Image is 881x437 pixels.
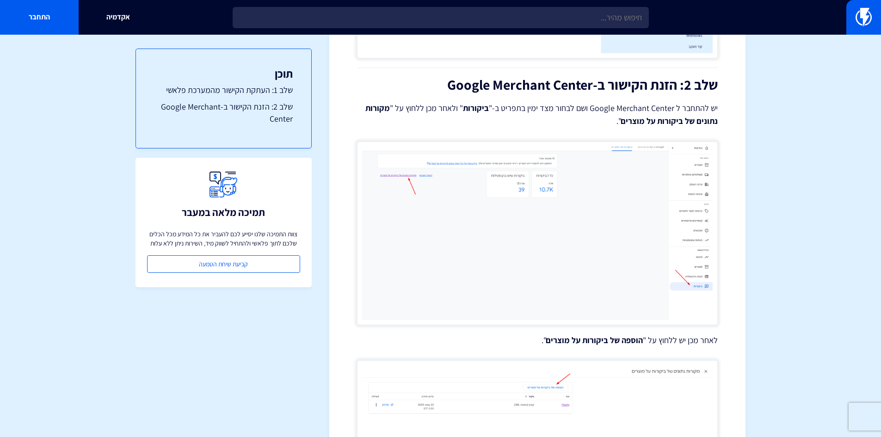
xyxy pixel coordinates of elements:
[463,103,489,113] strong: ביקורות
[357,334,718,346] p: לאחר מכן יש ללחוץ על " ".
[357,77,718,92] h2: שלב 2: הזנת הקישור ב-Google Merchant Center
[154,101,293,124] a: שלב 2: הזנת הקישור ב-Google Merchant Center
[233,7,649,28] input: חיפוש מהיר...
[182,207,265,218] h3: תמיכה מלאה במעבר
[546,335,643,345] strong: הוספה של ביקורות על מוצרים
[154,84,293,96] a: שלב 1: העתקת הקישור מהמערכת פלאשי
[365,103,718,126] strong: מקורות נתונים של ביקורות על מוצרים
[147,229,300,248] p: צוות התמיכה שלנו יסייע לכם להעביר את כל המידע מכל הכלים שלכם לתוך פלאשי ולהתחיל לשווק מיד, השירות...
[357,102,718,128] p: יש להתחבר ל Google Merchant Center ושם לבחור מצד ימין בתפריט ב-" " ולאחר מכן ללחוץ על " ".
[154,68,293,80] h3: תוכן
[147,255,300,273] a: קביעת שיחת הטמעה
